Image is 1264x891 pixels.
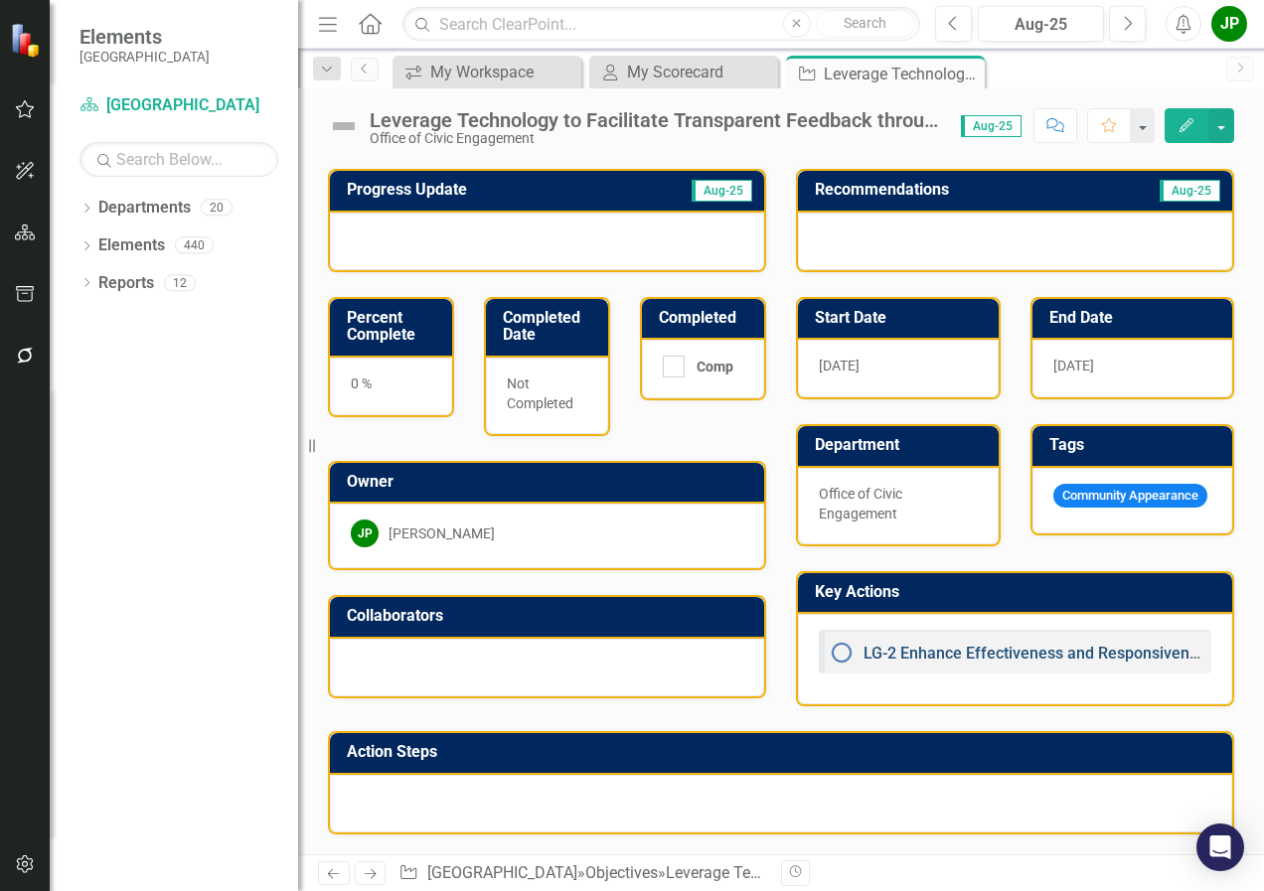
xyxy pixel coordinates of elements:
[397,60,576,84] a: My Workspace
[370,131,941,146] div: Office of Civic Engagement
[98,234,165,257] a: Elements
[503,309,598,344] h3: Completed Date
[201,200,233,217] div: 20
[486,358,608,434] div: Not Completed
[864,644,1214,663] a: LG-2 Enhance Effectiveness and Responsiveness
[79,142,278,177] input: Search Below...
[1053,484,1207,509] span: Community Appearance
[389,523,495,543] div: [PERSON_NAME]
[844,15,886,31] span: Search
[1053,358,1094,373] span: [DATE]
[978,6,1104,42] button: Aug-25
[10,22,45,57] img: ClearPoint Strategy
[79,25,210,49] span: Elements
[98,197,191,220] a: Departments
[175,237,214,254] div: 440
[347,607,754,625] h3: Collaborators
[815,309,989,327] h3: Start Date
[1049,436,1223,454] h3: Tags
[1049,309,1223,327] h3: End Date
[79,94,278,117] a: [GEOGRAPHIC_DATA]
[351,520,379,547] div: JP
[627,60,773,84] div: My Scorecard
[427,863,577,882] a: [GEOGRAPHIC_DATA]
[164,274,196,291] div: 12
[1196,823,1244,871] div: Open Intercom Messenger
[692,180,752,202] span: Aug-25
[347,309,442,344] h3: Percent Complete
[370,109,941,131] div: Leverage Technology to Facilitate Transparent Feedback through the implementation of CityCares to...
[815,181,1093,199] h3: Recommendations
[816,10,915,38] button: Search
[815,583,1222,601] h3: Key Actions
[347,743,1222,761] h3: Action Steps
[1211,6,1247,42] button: JP
[585,863,658,882] a: Objectives
[330,358,452,415] div: 0 %
[815,436,989,454] h3: Department
[430,60,576,84] div: My Workspace
[347,181,615,199] h3: Progress Update
[659,309,754,327] h3: Completed
[824,62,980,86] div: Leverage Technology to Facilitate Transparent Feedback through the implementation of CityCares to...
[594,60,773,84] a: My Scorecard
[819,486,902,521] span: Office of Civic Engagement
[328,110,360,142] img: Not Defined
[830,641,854,665] img: No Information
[98,272,154,295] a: Reports
[819,358,860,373] span: [DATE]
[961,115,1022,137] span: Aug-25
[985,13,1097,37] div: Aug-25
[1160,180,1220,202] span: Aug-25
[79,49,210,65] small: [GEOGRAPHIC_DATA]
[398,862,766,885] div: » »
[347,473,754,491] h3: Owner
[402,7,920,42] input: Search ClearPoint...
